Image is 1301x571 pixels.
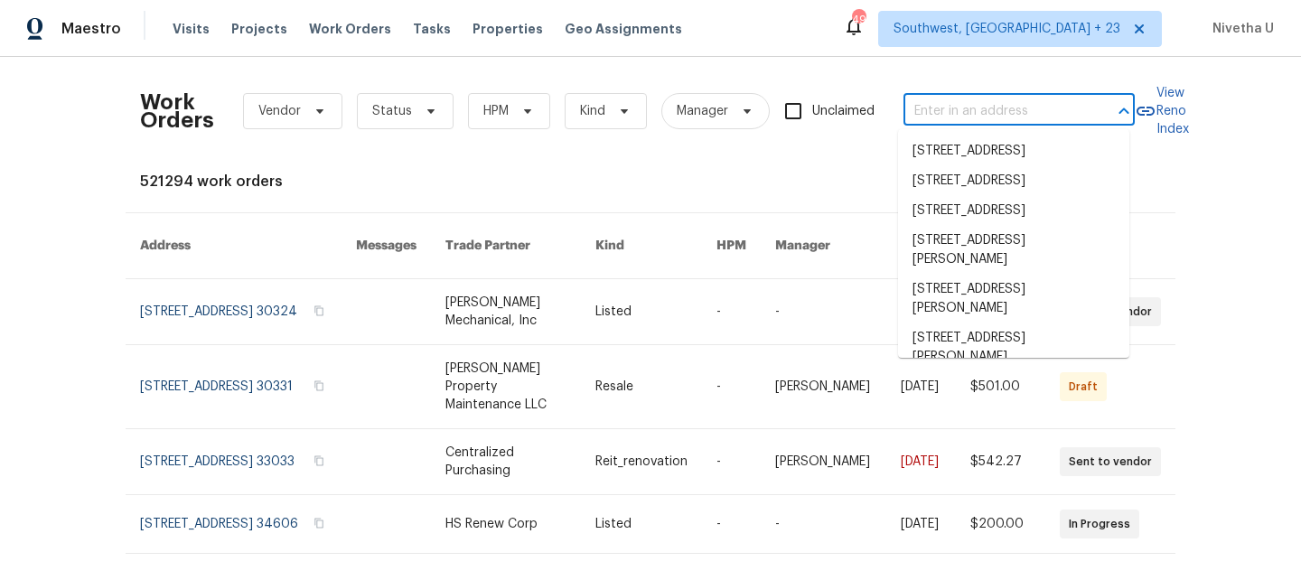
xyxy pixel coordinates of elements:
[677,102,728,120] span: Manager
[898,196,1129,226] li: [STREET_ADDRESS]
[898,275,1129,323] li: [STREET_ADDRESS][PERSON_NAME]
[1135,84,1189,138] a: View Reno Index
[431,429,581,495] td: Centralized Purchasing
[761,213,886,279] th: Manager
[812,102,875,121] span: Unclaimed
[702,213,761,279] th: HPM
[342,213,431,279] th: Messages
[894,20,1120,38] span: Southwest, [GEOGRAPHIC_DATA] + 23
[311,303,327,319] button: Copy Address
[1111,98,1137,124] button: Close
[761,279,886,345] td: -
[311,378,327,394] button: Copy Address
[372,102,412,120] span: Status
[431,213,581,279] th: Trade Partner
[309,20,391,38] span: Work Orders
[761,495,886,554] td: -
[61,20,121,38] span: Maestro
[898,136,1129,166] li: [STREET_ADDRESS]
[431,345,581,429] td: [PERSON_NAME] Property Maintenance LLC
[565,20,682,38] span: Geo Assignments
[581,279,702,345] td: Listed
[431,495,581,554] td: HS Renew Corp
[702,495,761,554] td: -
[761,429,886,495] td: [PERSON_NAME]
[903,98,1084,126] input: Enter in an address
[1205,20,1274,38] span: Nivetha U
[852,11,865,29] div: 491
[431,279,581,345] td: [PERSON_NAME] Mechanical, Inc
[473,20,543,38] span: Properties
[702,345,761,429] td: -
[413,23,451,35] span: Tasks
[126,213,342,279] th: Address
[898,226,1129,275] li: [STREET_ADDRESS][PERSON_NAME]
[702,429,761,495] td: -
[581,345,702,429] td: Resale
[140,93,214,129] h2: Work Orders
[311,515,327,531] button: Copy Address
[761,345,886,429] td: [PERSON_NAME]
[580,102,605,120] span: Kind
[702,279,761,345] td: -
[231,20,287,38] span: Projects
[483,102,509,120] span: HPM
[581,495,702,554] td: Listed
[173,20,210,38] span: Visits
[898,323,1129,372] li: [STREET_ADDRESS][PERSON_NAME]
[311,453,327,469] button: Copy Address
[886,213,956,279] th: Due Date
[140,173,1161,191] div: 521294 work orders
[581,213,702,279] th: Kind
[581,429,702,495] td: Reit_renovation
[258,102,301,120] span: Vendor
[898,166,1129,196] li: [STREET_ADDRESS]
